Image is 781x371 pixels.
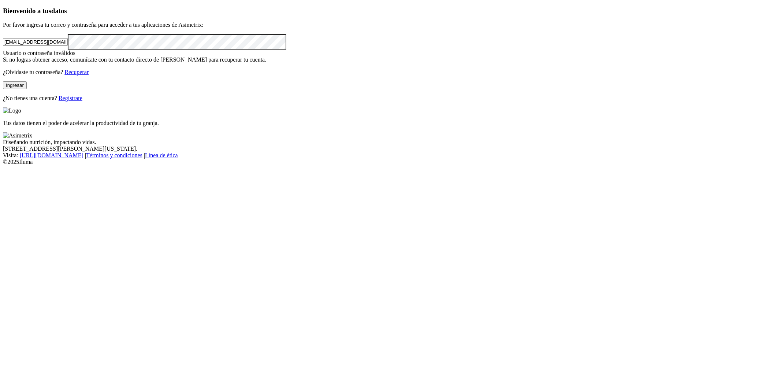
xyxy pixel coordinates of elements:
p: ¿No tienes una cuenta? [3,95,778,102]
div: Visita : | | [3,152,778,159]
button: Ingresar [3,81,27,89]
h3: Bienvenido a tus [3,7,778,15]
div: Usuario o contraseña inválidos Si no logras obtener acceso, comunícate con tu contacto directo de... [3,50,778,63]
div: [STREET_ADDRESS][PERSON_NAME][US_STATE]. [3,146,778,152]
span: datos [51,7,67,15]
img: Asimetrix [3,132,32,139]
a: Términos y condiciones [86,152,142,158]
a: [URL][DOMAIN_NAME] [20,152,83,158]
p: ¿Olvidaste tu contraseña? [3,69,778,76]
p: Por favor ingresa tu correo y contraseña para acceder a tus aplicaciones de Asimetrix: [3,22,778,28]
p: Tus datos tienen el poder de acelerar la productividad de tu granja. [3,120,778,126]
input: Tu correo [3,38,68,46]
div: Diseñando nutrición, impactando vidas. [3,139,778,146]
a: Regístrate [59,95,82,101]
a: Línea de ética [145,152,178,158]
img: Logo [3,107,21,114]
a: Recuperar [64,69,89,75]
div: © 2025 Iluma [3,159,778,165]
